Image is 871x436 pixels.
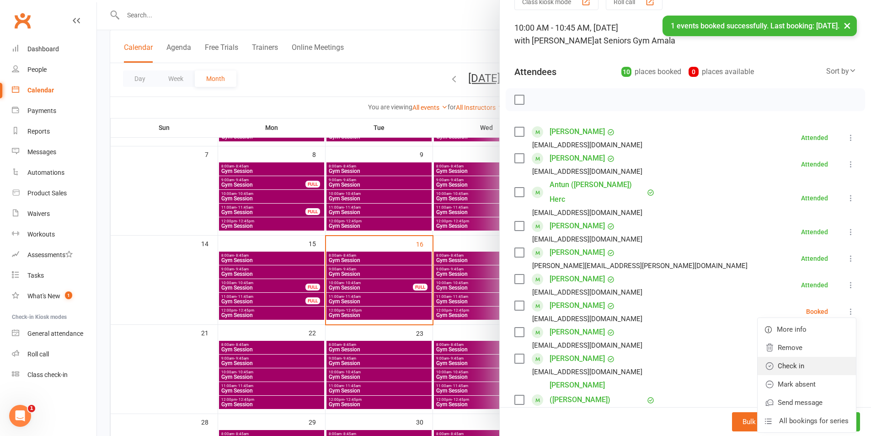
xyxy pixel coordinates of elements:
[758,320,856,339] a: More info
[826,65,856,77] div: Sort by
[550,178,645,207] a: Antun ([PERSON_NAME]) Herc
[12,39,96,59] a: Dashboard
[28,405,35,412] span: 1
[27,272,44,279] div: Tasks
[801,161,828,167] div: Attended
[758,412,856,430] a: All bookings for series
[27,251,73,258] div: Assessments
[801,255,828,262] div: Attended
[550,378,645,422] a: [PERSON_NAME] ([PERSON_NAME]) [PERSON_NAME]
[27,86,54,94] div: Calendar
[550,124,605,139] a: [PERSON_NAME]
[27,330,83,337] div: General attendance
[27,292,60,300] div: What's New
[11,9,34,32] a: Clubworx
[550,245,605,260] a: [PERSON_NAME]
[758,393,856,412] a: Send message
[550,298,605,313] a: [PERSON_NAME]
[801,282,828,288] div: Attended
[12,183,96,204] a: Product Sales
[27,45,59,53] div: Dashboard
[532,207,642,219] div: [EMAIL_ADDRESS][DOMAIN_NAME]
[27,350,49,358] div: Roll call
[65,291,72,299] span: 1
[27,231,55,238] div: Workouts
[758,375,856,393] a: Mark absent
[12,224,96,245] a: Workouts
[27,148,56,156] div: Messages
[532,286,642,298] div: [EMAIL_ADDRESS][DOMAIN_NAME]
[12,265,96,286] a: Tasks
[27,66,47,73] div: People
[12,121,96,142] a: Reports
[689,65,754,78] div: places available
[801,229,828,235] div: Attended
[27,169,64,176] div: Automations
[12,80,96,101] a: Calendar
[689,67,699,77] div: 0
[550,272,605,286] a: [PERSON_NAME]
[532,339,642,351] div: [EMAIL_ADDRESS][DOMAIN_NAME]
[801,195,828,201] div: Attended
[532,166,642,178] div: [EMAIL_ADDRESS][DOMAIN_NAME]
[514,36,594,45] span: with [PERSON_NAME]
[594,36,675,45] span: at Seniors Gym Amala
[732,412,811,431] button: Bulk add attendees
[12,142,96,162] a: Messages
[27,128,50,135] div: Reports
[806,308,828,315] div: Booked
[12,59,96,80] a: People
[12,101,96,121] a: Payments
[514,65,556,78] div: Attendees
[550,325,605,339] a: [PERSON_NAME]
[27,189,67,197] div: Product Sales
[758,357,856,375] a: Check in
[663,16,857,36] div: 1 events booked successfully. Last booking: [DATE].
[532,139,642,151] div: [EMAIL_ADDRESS][DOMAIN_NAME]
[801,135,828,141] div: Attended
[12,204,96,224] a: Waivers
[12,245,96,265] a: Assessments
[27,107,56,114] div: Payments
[758,339,856,357] a: Remove
[621,65,681,78] div: places booked
[12,323,96,344] a: General attendance kiosk mode
[532,233,642,245] div: [EMAIL_ADDRESS][DOMAIN_NAME]
[532,313,642,325] div: [EMAIL_ADDRESS][DOMAIN_NAME]
[12,344,96,365] a: Roll call
[550,151,605,166] a: [PERSON_NAME]
[550,219,605,233] a: [PERSON_NAME]
[12,286,96,307] a: What's New1
[9,405,31,427] iframe: Intercom live chat
[621,67,631,77] div: 10
[12,365,96,385] a: Class kiosk mode
[779,415,849,426] span: All bookings for series
[532,260,748,272] div: [PERSON_NAME][EMAIL_ADDRESS][PERSON_NAME][DOMAIN_NAME]
[27,371,68,378] div: Class check-in
[532,366,642,378] div: [EMAIL_ADDRESS][DOMAIN_NAME]
[777,324,807,335] span: More info
[550,351,605,366] a: [PERSON_NAME]
[12,162,96,183] a: Automations
[27,210,50,217] div: Waivers
[839,16,855,35] button: ×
